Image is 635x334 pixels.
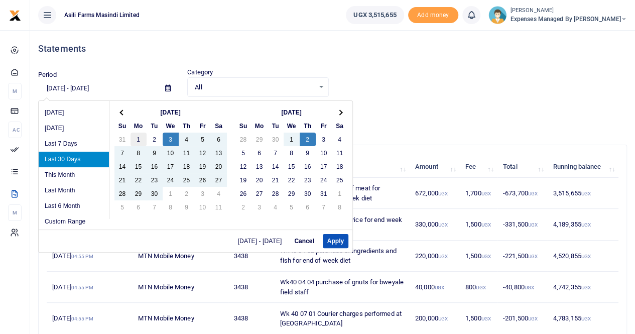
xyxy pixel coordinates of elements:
[528,222,538,228] small: UGX
[71,316,93,321] small: 04:55 PM
[290,234,318,248] button: Cancel
[251,119,268,133] th: Mo
[38,70,57,80] label: Period
[497,209,548,240] td: -331,500
[235,160,251,173] td: 12
[211,187,227,200] td: 4
[332,146,348,160] td: 11
[332,119,348,133] th: Sa
[251,160,268,173] td: 13
[251,187,268,200] td: 27
[481,222,490,228] small: UGX
[268,133,284,146] td: 30
[211,119,227,133] th: Sa
[195,200,211,214] td: 10
[528,191,538,196] small: UGX
[438,191,448,196] small: UGX
[39,136,109,152] li: Last 7 Days
[410,303,460,334] td: 200,000
[163,133,179,146] td: 3
[548,303,618,334] td: 4,783,155
[147,146,163,160] td: 9
[342,6,408,24] li: Wallet ballance
[235,133,251,146] td: 28
[435,285,444,290] small: UGX
[9,11,21,19] a: logo-small logo-large logo-large
[284,173,300,187] td: 22
[332,200,348,214] td: 8
[410,178,460,209] td: 672,000
[147,119,163,133] th: Tu
[581,316,591,321] small: UGX
[195,160,211,173] td: 19
[163,160,179,173] td: 17
[460,209,497,240] td: 1,500
[548,209,618,240] td: 4,189,355
[39,167,109,183] li: This Month
[284,146,300,160] td: 8
[300,146,316,160] td: 9
[548,272,618,303] td: 4,742,355
[410,272,460,303] td: 40,000
[488,6,627,24] a: profile-user [PERSON_NAME] Expenses Managed by [PERSON_NAME]
[300,160,316,173] td: 16
[147,133,163,146] td: 2
[525,285,534,290] small: UGX
[147,173,163,187] td: 23
[211,133,227,146] td: 6
[284,133,300,146] td: 1
[300,173,316,187] td: 23
[163,146,179,160] td: 10
[316,146,332,160] td: 10
[300,119,316,133] th: Th
[131,173,147,187] td: 22
[195,82,314,92] span: All
[8,204,22,221] li: M
[284,160,300,173] td: 15
[179,187,195,200] td: 2
[8,122,22,138] li: Ac
[497,241,548,272] td: -221,500
[211,146,227,160] td: 13
[581,285,591,290] small: UGX
[438,316,448,321] small: UGX
[39,198,109,214] li: Last 6 Month
[39,214,109,230] li: Custom Range
[147,200,163,214] td: 7
[39,152,109,167] li: Last 30 Days
[284,187,300,200] td: 29
[284,200,300,214] td: 5
[131,160,147,173] td: 15
[179,146,195,160] td: 11
[133,241,228,272] td: MTN Mobile Money
[300,187,316,200] td: 30
[300,133,316,146] td: 2
[114,173,131,187] td: 21
[114,187,131,200] td: 28
[163,119,179,133] th: We
[275,241,410,272] td: Wk40 04 02 purchase of ingredients and fish for end of week diet
[581,191,591,196] small: UGX
[476,285,485,290] small: UGX
[235,187,251,200] td: 26
[438,254,448,259] small: UGX
[488,6,506,24] img: profile-user
[548,241,618,272] td: 4,520,855
[316,187,332,200] td: 31
[235,119,251,133] th: Su
[408,7,458,24] li: Toup your wallet
[235,200,251,214] td: 2
[497,272,548,303] td: -40,800
[71,285,93,290] small: 04:55 PM
[131,146,147,160] td: 8
[211,160,227,173] td: 20
[481,191,490,196] small: UGX
[195,173,211,187] td: 26
[179,173,195,187] td: 25
[228,272,275,303] td: 3438
[275,303,410,334] td: Wk 40 07 01 Courier charges performed at [GEOGRAPHIC_DATA]
[179,200,195,214] td: 9
[131,119,147,133] th: Mo
[460,272,497,303] td: 800
[147,160,163,173] td: 16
